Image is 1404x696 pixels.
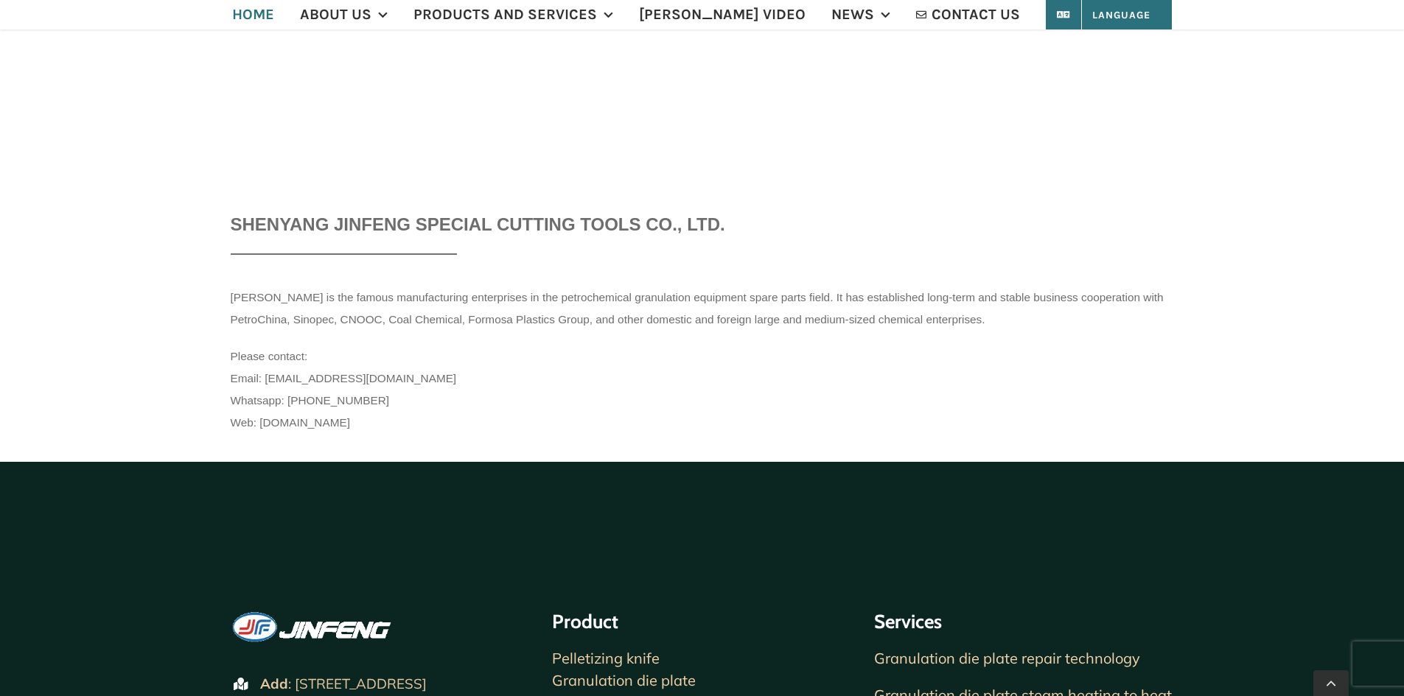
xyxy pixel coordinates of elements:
[874,611,1174,633] h2: Services
[1067,9,1150,21] span: Language
[300,7,371,22] span: ABOUT US
[260,675,288,692] b: Add
[552,649,660,667] a: Pelletizing knife
[831,7,874,22] span: NEWS
[231,416,350,429] span: Web: [DOMAIN_NAME]
[231,611,393,642] img: LOGO1.png
[552,671,696,689] a: Granulation die plate
[874,649,1140,667] a: Granulation die plate repair technology
[231,214,725,234] span: SHENYANG JINFENG SPECIAL CUTTING TOOLS CO., LTD.
[231,291,1164,326] span: [PERSON_NAME] is the famous manufacturing enterprises in the petrochemical granulation equipment ...
[231,350,308,362] span: Please contact:
[932,7,1020,22] span: CONTACT US
[232,7,274,22] span: HOME
[639,7,806,22] span: [PERSON_NAME] VIDEO
[231,394,390,407] span: Whatsapp: [PHONE_NUMBER]
[231,609,393,628] picture: LOGO1
[413,7,597,22] span: PRODUCTS AND SERVICES
[552,611,852,633] h2: Product
[231,372,457,384] span: Email: [EMAIL_ADDRESS][DOMAIN_NAME]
